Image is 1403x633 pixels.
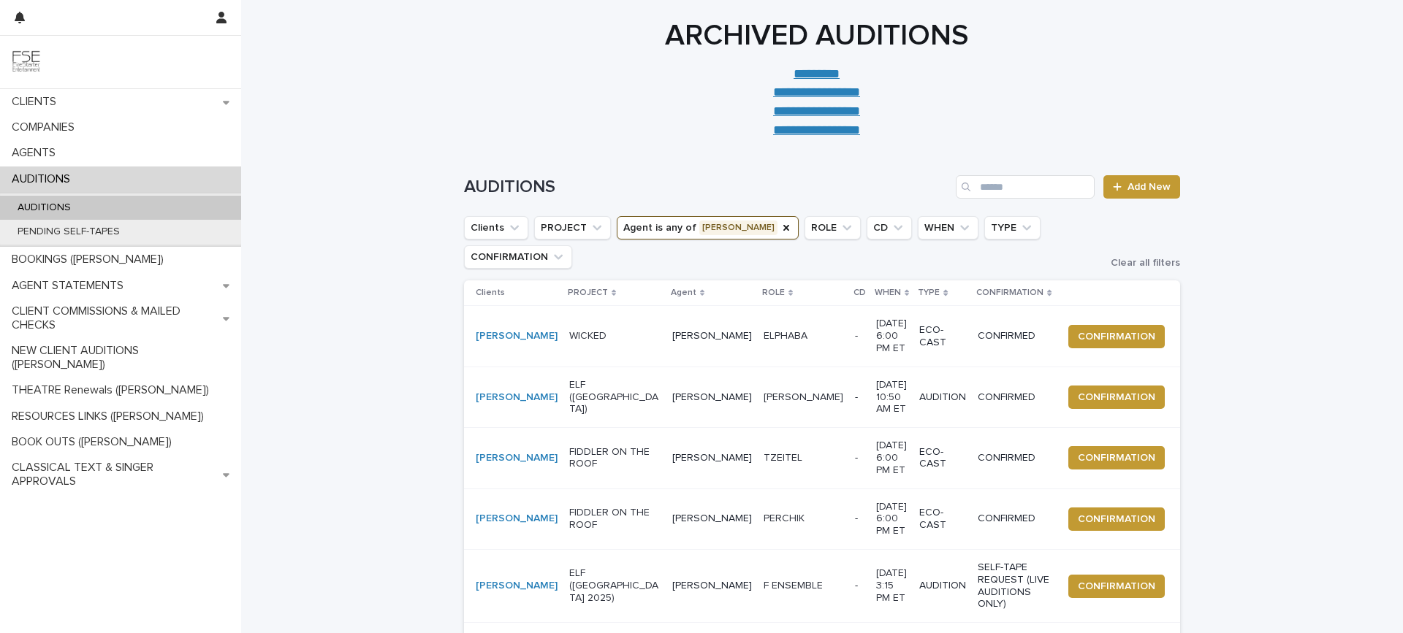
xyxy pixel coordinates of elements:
button: PROJECT [534,216,611,239]
p: FIDDLER ON THE ROOF [569,446,661,471]
p: WICKED [569,330,661,342]
p: BOOK OUTS ([PERSON_NAME]) [6,435,183,449]
p: ECO-CAST [919,324,966,349]
button: CONFIRMATION [1068,385,1165,409]
p: Agent [671,285,696,301]
button: CONFIRMATION [1068,446,1165,469]
p: RESOURCES LINKS ([PERSON_NAME]) [6,410,216,423]
tr: [PERSON_NAME] FIDDLER ON THE ROOF[PERSON_NAME]TZEITELTZEITEL -[DATE] 6:00 PM ETECO-CASTCONFIRMEDC... [464,428,1188,488]
span: CONFIRMATION [1078,329,1155,344]
p: SELF-TAPE REQUEST (LIVE AUDITIONS ONLY) [978,561,1050,610]
span: CONFIRMATION [1078,579,1155,594]
p: CONFIRMED [978,513,1050,525]
p: ECO-CAST [919,446,966,471]
button: CD [867,216,912,239]
img: 9JgRvJ3ETPGCJDhvPVA5 [12,47,41,77]
tr: [PERSON_NAME] WICKED[PERSON_NAME]ELPHABAELPHABA -[DATE] 6:00 PM ETECO-CASTCONFIRMEDCONFIRMATION [464,306,1188,367]
a: [PERSON_NAME] [476,580,558,592]
p: ROLE [762,285,785,301]
p: [DATE] 6:00 PM ET [876,501,908,537]
p: ELF ([GEOGRAPHIC_DATA] 2025) [569,567,661,604]
button: CONFIRMATION [1068,507,1165,531]
a: [PERSON_NAME] [476,452,558,464]
p: ELF ([GEOGRAPHIC_DATA]) [569,379,661,415]
p: AUDITION [919,391,966,404]
span: CONFIRMATION [1078,450,1155,465]
span: Clear all filters [1111,258,1180,268]
button: CONFIRMATION [1068,325,1165,348]
p: [DATE] 10:50 AM ET [876,379,908,415]
p: - [855,330,864,342]
p: PERCHIK [764,510,807,525]
p: WHEN [875,285,901,301]
a: Add New [1103,175,1180,199]
p: [DATE] 6:00 PM ET [876,440,908,476]
h1: AUDITIONS [464,177,950,198]
p: BOOKINGS ([PERSON_NAME]) [6,253,175,266]
p: - [855,391,864,404]
p: Clients [476,285,505,301]
tr: [PERSON_NAME] ELF ([GEOGRAPHIC_DATA] 2025)[PERSON_NAME]F ENSEMBLEF ENSEMBLE -[DATE] 3:15 PM ETAUD... [464,549,1188,622]
button: Clear all filters [1099,258,1180,268]
p: [PERSON_NAME] [672,580,752,592]
p: FIDDLER ON THE ROOF [569,507,661,532]
p: CLIENT COMMISSIONS & MAILED CHECKS [6,304,223,332]
p: [PERSON_NAME] [764,388,846,404]
p: - [855,452,864,464]
a: [PERSON_NAME] [476,513,558,525]
button: Clients [464,216,528,239]
p: PENDING SELF-TAPES [6,226,132,238]
p: NEW CLIENT AUDITIONS ([PERSON_NAME]) [6,344,241,372]
p: AUDITIONS [6,172,82,186]
p: CD [853,285,866,301]
a: [PERSON_NAME] [476,330,558,342]
p: CONFIRMED [978,330,1050,342]
button: ROLE [805,216,861,239]
p: [PERSON_NAME] [672,452,752,464]
p: CLASSICAL TEXT & SINGER APPROVALS [6,461,223,488]
h1: ARCHIVED AUDITIONS [459,18,1175,53]
p: ELPHABA [764,327,810,342]
p: [PERSON_NAME] [672,513,752,525]
tr: [PERSON_NAME] ELF ([GEOGRAPHIC_DATA])[PERSON_NAME][PERSON_NAME][PERSON_NAME] -[DATE] 10:50 AM ETA... [464,367,1188,427]
p: [DATE] 3:15 PM ET [876,567,908,604]
span: CONFIRMATION [1078,512,1155,526]
button: Agent [617,216,799,239]
p: THEATRE Renewals ([PERSON_NAME]) [6,383,221,397]
p: PROJECT [568,285,608,301]
p: TZEITEL [764,449,805,464]
p: F ENSEMBLE [764,577,826,592]
span: Add New [1128,182,1171,192]
p: [PERSON_NAME] [672,391,752,404]
p: AGENT STATEMENTS [6,279,135,293]
p: CONFIRMED [978,452,1050,464]
button: CONFIRMATION [464,245,572,269]
button: CONFIRMATION [1068,575,1165,598]
p: CONFIRMED [978,391,1050,404]
p: AGENTS [6,146,67,160]
p: CONFIRMATION [976,285,1043,301]
p: AUDITIONS [6,202,83,214]
span: CONFIRMATION [1078,390,1155,404]
input: Search [956,175,1095,199]
tr: [PERSON_NAME] FIDDLER ON THE ROOF[PERSON_NAME]PERCHIKPERCHIK -[DATE] 6:00 PM ETECO-CASTCONFIRMEDC... [464,488,1188,549]
p: COMPANIES [6,120,86,134]
p: [PERSON_NAME] [672,330,752,342]
p: TYPE [918,285,940,301]
p: AUDITION [919,580,966,592]
p: ECO-CAST [919,507,966,532]
button: WHEN [918,216,978,239]
p: [DATE] 6:00 PM ET [876,318,908,354]
a: [PERSON_NAME] [476,391,558,404]
p: - [855,580,864,592]
p: - [855,513,864,525]
button: TYPE [984,216,1041,239]
p: CLIENTS [6,95,68,109]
